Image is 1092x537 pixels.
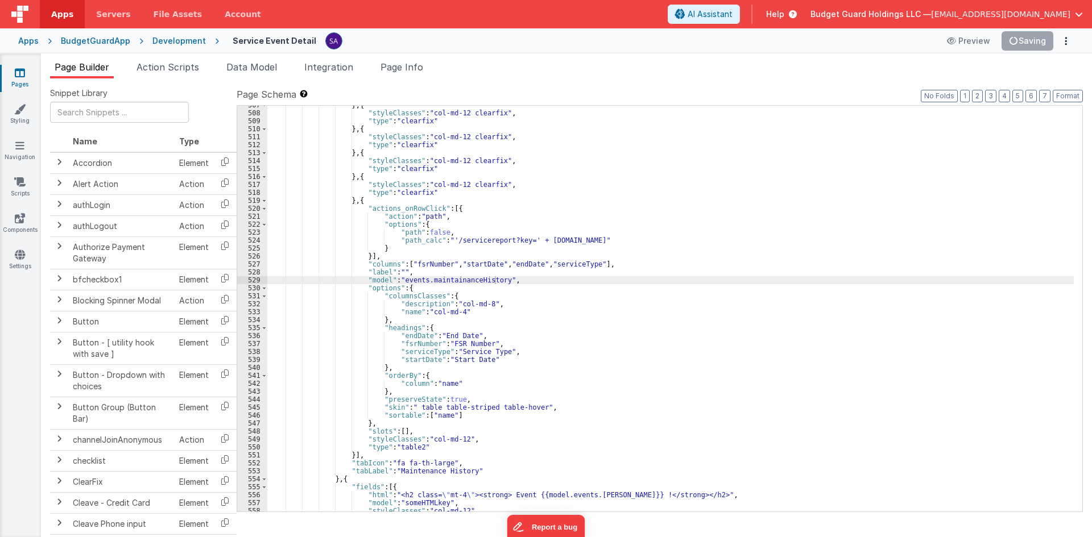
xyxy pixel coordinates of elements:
[175,290,213,311] td: Action
[237,228,267,236] div: 523
[985,90,996,102] button: 3
[68,332,175,364] td: Button - [ utility hook with save ]
[175,194,213,215] td: Action
[237,372,267,380] div: 541
[326,33,342,49] img: 79293985458095ca2ac202dc7eb50dda
[237,499,267,507] div: 557
[68,364,175,397] td: Button - Dropdown with choices
[237,268,267,276] div: 528
[68,311,175,332] td: Button
[237,308,267,316] div: 533
[68,290,175,311] td: Blocking Spinner Modal
[175,364,213,397] td: Element
[237,292,267,300] div: 531
[61,35,130,47] div: BudgetGuardApp
[1012,90,1023,102] button: 5
[68,269,175,290] td: bfcheckbox1
[304,61,353,73] span: Integration
[237,236,267,244] div: 524
[50,88,107,99] span: Snippet Library
[152,35,206,47] div: Development
[237,459,267,467] div: 552
[50,102,189,123] input: Search Snippets ...
[237,165,267,173] div: 515
[237,197,267,205] div: 519
[237,380,267,388] div: 542
[68,450,175,471] td: checklist
[175,173,213,194] td: Action
[237,205,267,213] div: 520
[237,324,267,332] div: 535
[68,194,175,215] td: authLogin
[68,236,175,269] td: Authorize Payment Gateway
[175,236,213,269] td: Element
[237,356,267,364] div: 539
[175,471,213,492] td: Element
[237,213,267,220] div: 521
[237,133,267,141] div: 511
[18,35,39,47] div: Apps
[175,311,213,332] td: Element
[688,9,733,20] span: AI Assistant
[972,90,983,102] button: 2
[237,157,267,165] div: 514
[1058,33,1074,49] button: Options
[237,252,267,260] div: 526
[810,9,1083,20] button: Budget Guard Holdings LLC — [EMAIL_ADDRESS][DOMAIN_NAME]
[1053,90,1083,102] button: Format
[68,173,175,194] td: Alert Action
[237,435,267,443] div: 549
[73,136,97,146] span: Name
[68,215,175,236] td: authLogout
[175,152,213,174] td: Element
[1025,90,1037,102] button: 6
[175,332,213,364] td: Element
[237,141,267,149] div: 512
[237,284,267,292] div: 530
[237,403,267,411] div: 545
[237,173,267,181] div: 516
[68,429,175,450] td: channelJoinAnonymous
[237,467,267,475] div: 553
[1002,31,1054,51] button: Saving
[668,5,740,24] button: AI Assistant
[68,492,175,513] td: Cleave - Credit Card
[68,152,175,174] td: Accordion
[237,348,267,356] div: 538
[237,149,267,157] div: 513
[68,397,175,429] td: Button Group (Button Bar)
[237,260,267,268] div: 527
[237,300,267,308] div: 532
[237,181,267,189] div: 517
[237,189,267,197] div: 518
[237,507,267,515] div: 558
[237,475,267,483] div: 554
[51,9,73,20] span: Apps
[237,364,267,372] div: 540
[237,125,267,133] div: 510
[921,90,958,102] button: No Folds
[55,61,109,73] span: Page Builder
[237,244,267,252] div: 525
[175,492,213,513] td: Element
[226,61,277,73] span: Data Model
[237,220,267,228] div: 522
[237,340,267,348] div: 537
[175,450,213,471] td: Element
[233,36,316,45] h4: Service Event Detail
[175,215,213,236] td: Action
[380,61,423,73] span: Page Info
[175,397,213,429] td: Element
[237,483,267,491] div: 555
[237,491,267,499] div: 556
[68,471,175,492] td: ClearFix
[237,117,267,125] div: 509
[766,9,784,20] span: Help
[237,316,267,324] div: 534
[960,90,970,102] button: 1
[931,9,1070,20] span: [EMAIL_ADDRESS][DOMAIN_NAME]
[237,388,267,396] div: 543
[96,9,130,20] span: Servers
[810,9,931,20] span: Budget Guard Holdings LLC —
[237,276,267,284] div: 529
